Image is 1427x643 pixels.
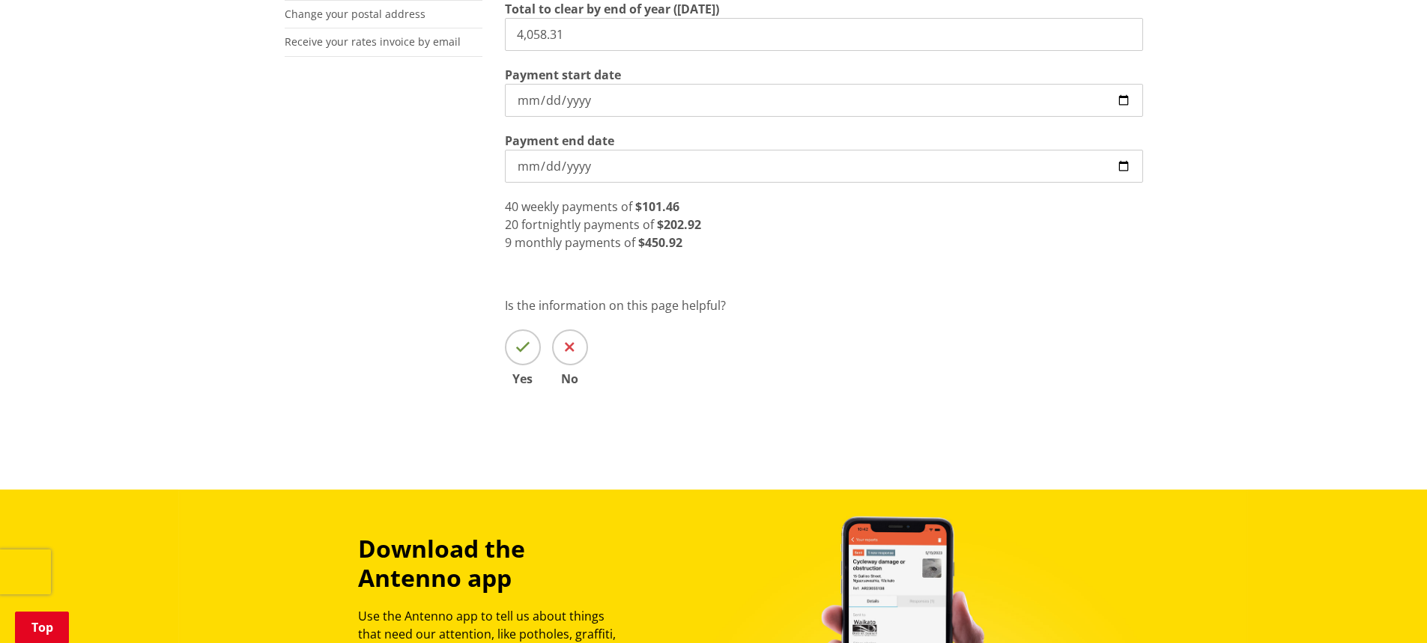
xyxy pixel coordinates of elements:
[358,534,629,592] h3: Download the Antenno app
[1358,580,1412,634] iframe: Messenger Launcher
[635,198,679,215] strong: $101.46
[285,7,425,21] a: Change your postal address
[638,234,682,251] strong: $450.92
[521,198,632,215] span: weekly payments of
[15,612,69,643] a: Top
[505,132,614,150] label: Payment end date
[505,373,541,385] span: Yes
[505,66,621,84] label: Payment start date
[505,296,1143,314] p: Is the information on this page helpful?
[552,373,588,385] span: No
[505,234,512,251] span: 9
[521,216,654,233] span: fortnightly payments of
[505,198,518,215] span: 40
[657,216,701,233] strong: $202.92
[285,34,461,49] a: Receive your rates invoice by email
[505,216,518,233] span: 20
[515,234,635,251] span: monthly payments of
